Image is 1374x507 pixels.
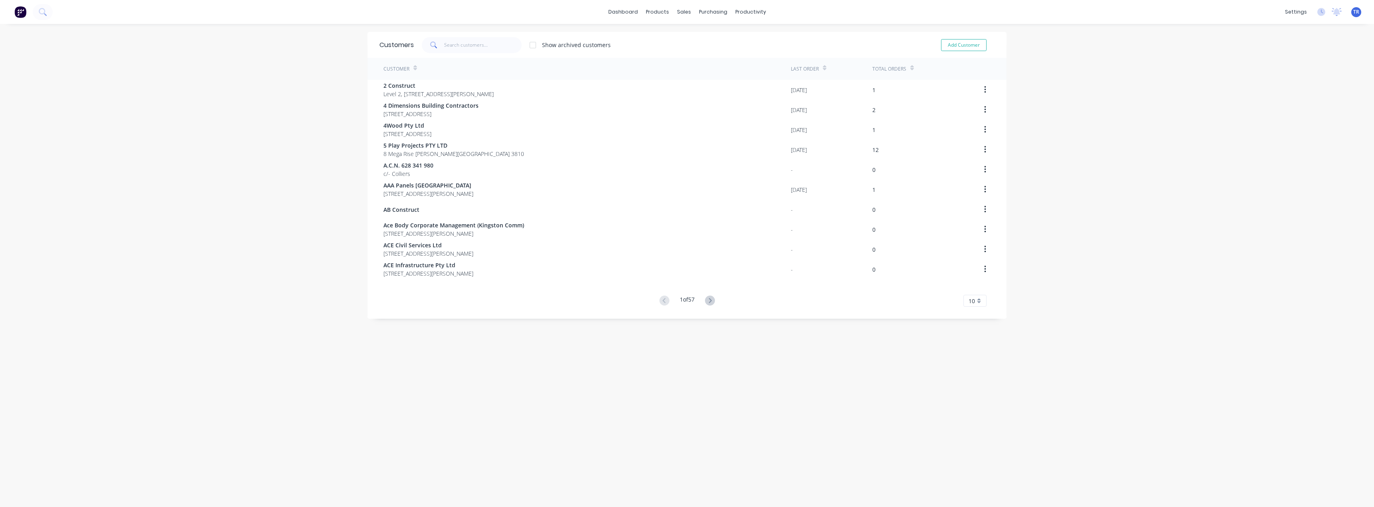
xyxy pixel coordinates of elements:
[383,170,433,178] span: c/- Colliers
[791,185,807,194] div: [DATE]
[383,249,473,258] span: [STREET_ADDRESS][PERSON_NAME]
[383,110,479,118] span: [STREET_ADDRESS]
[872,126,876,134] div: 1
[791,126,807,134] div: [DATE]
[872,225,876,234] div: 0
[383,81,494,90] span: 2 Construct
[1281,6,1311,18] div: settings
[383,141,524,150] span: 5 Play Projects PTY LTD
[383,65,409,73] div: Customer
[383,205,419,214] span: AB Construct
[1353,8,1359,16] span: TR
[383,121,431,130] span: 4Wood Pty Ltd
[383,130,431,138] span: [STREET_ADDRESS]
[941,39,987,51] button: Add Customer
[791,205,793,214] div: -
[791,146,807,154] div: [DATE]
[872,265,876,274] div: 0
[872,86,876,94] div: 1
[872,245,876,254] div: 0
[383,189,473,198] span: [STREET_ADDRESS][PERSON_NAME]
[383,261,473,269] span: ACE Infrastructure Pty Ltd
[872,166,876,174] div: 0
[791,65,819,73] div: Last Order
[791,265,793,274] div: -
[14,6,26,18] img: Factory
[791,166,793,174] div: -
[383,269,473,278] span: [STREET_ADDRESS][PERSON_NAME]
[695,6,731,18] div: purchasing
[444,37,522,53] input: Search customers...
[872,185,876,194] div: 1
[872,205,876,214] div: 0
[791,106,807,114] div: [DATE]
[383,181,473,189] span: AAA Panels [GEOGRAPHIC_DATA]
[383,150,524,158] span: 8 Mega Rise [PERSON_NAME][GEOGRAPHIC_DATA] 3810
[791,86,807,94] div: [DATE]
[673,6,695,18] div: sales
[604,6,642,18] a: dashboard
[383,90,494,98] span: Level 2, [STREET_ADDRESS][PERSON_NAME]
[642,6,673,18] div: products
[383,161,433,170] span: A.C.N. 628 341 980
[969,297,975,305] span: 10
[791,225,793,234] div: -
[542,41,611,49] div: Show archived customers
[383,101,479,110] span: 4 Dimensions Building Contractors
[383,241,473,249] span: ACE Civil Services Ltd
[872,65,906,73] div: Total Orders
[680,295,695,307] div: 1 of 57
[383,229,524,238] span: [STREET_ADDRESS][PERSON_NAME]
[383,221,524,229] span: Ace Body Corporate Management (Kingston Comm)
[731,6,770,18] div: productivity
[872,106,876,114] div: 2
[379,40,414,50] div: Customers
[791,245,793,254] div: -
[872,146,879,154] div: 12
